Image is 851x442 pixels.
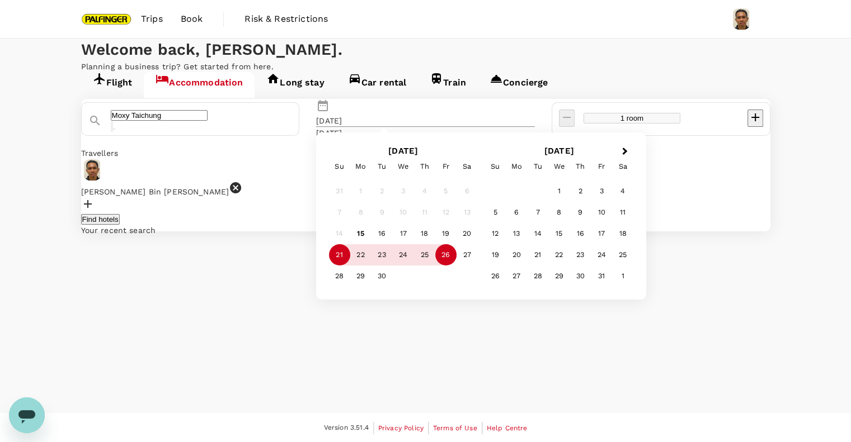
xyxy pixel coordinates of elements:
div: Not available Friday, September 5th, 2025 [435,180,457,202]
div: Choose Saturday, November 1st, 2025 [612,265,633,287]
div: Not available Wednesday, September 10th, 2025 [393,202,414,223]
button: Find hotels [81,214,120,225]
span: Version 3.51.4 [324,422,369,434]
div: Choose Thursday, September 18th, 2025 [414,223,435,244]
div: Choose Monday, September 22nd, 2025 [350,244,372,265]
div: Choose Wednesday, September 17th, 2025 [393,223,414,244]
div: Choose Wednesday, October 1st, 2025 [548,180,570,202]
div: Choose Thursday, September 25th, 2025 [414,244,435,265]
div: Choose Wednesday, September 24th, 2025 [393,244,414,265]
div: Wednesday [548,156,570,177]
div: Not available Saturday, September 13th, 2025 [457,202,478,223]
a: Help Centre [487,422,528,434]
div: Choose Sunday, October 19th, 2025 [485,244,506,265]
div: Choose Friday, October 17th, 2025 [591,223,612,244]
div: Choose Monday, September 29th, 2025 [350,265,372,287]
div: Choose Tuesday, September 30th, 2025 [372,265,393,287]
img: avatar-6654046f5d07b.png [81,159,104,181]
span: Terms of Use [433,424,477,432]
div: Choose Tuesday, October 7th, 2025 [527,202,548,223]
div: Not available Thursday, September 4th, 2025 [414,180,435,202]
div: Sunday [485,156,506,177]
div: Choose Wednesday, October 15th, 2025 [548,223,570,244]
span: Book [181,12,203,26]
div: Not available Friday, September 12th, 2025 [435,202,457,223]
span: Trips [141,12,163,26]
p: Your recent search [81,225,770,236]
div: Choose Thursday, October 9th, 2025 [570,202,591,223]
div: Choose Saturday, October 11th, 2025 [612,202,633,223]
div: Not available Monday, September 8th, 2025 [350,202,372,223]
div: Travellers [81,148,770,159]
div: Choose Tuesday, October 21st, 2025 [527,244,548,265]
div: Choose Sunday, September 28th, 2025 [329,265,350,287]
button: decrease [747,110,763,127]
a: Train [418,72,478,98]
div: Choose Tuesday, October 14th, 2025 [527,223,548,244]
div: Not available Saturday, September 6th, 2025 [457,180,478,202]
div: Choose Tuesday, September 16th, 2025 [372,223,393,244]
div: Choose Wednesday, October 22nd, 2025 [548,244,570,265]
div: [PERSON_NAME] Bin [PERSON_NAME] [81,159,770,197]
div: Choose Sunday, September 21st, 2025 [329,244,350,265]
div: Wednesday [393,156,414,177]
a: Flight [81,72,144,98]
div: [DATE] [316,127,342,139]
div: Choose Thursday, October 16th, 2025 [570,223,591,244]
div: Tuesday [372,156,393,177]
div: Choose Saturday, October 25th, 2025 [612,244,633,265]
a: Long stay [255,72,336,98]
a: Accommodation [144,72,255,98]
div: Choose Monday, October 6th, 2025 [506,202,527,223]
a: Concierge [478,72,560,98]
p: Planning a business trip? Get started from here. [81,61,770,72]
div: Thursday [414,156,435,177]
span: Privacy Policy [378,424,424,432]
button: decrease [559,110,575,127]
input: Search cities, hotels, work locations [111,110,208,121]
div: Choose Sunday, October 5th, 2025 [485,202,506,223]
div: Choose Monday, October 27th, 2025 [506,265,527,287]
h2: [DATE] [481,146,637,156]
div: Not available Tuesday, September 9th, 2025 [372,202,393,223]
div: Choose Friday, October 31st, 2025 [591,265,612,287]
div: Not available Sunday, September 14th, 2025 [329,223,350,244]
span: Risk & Restrictions [245,12,328,26]
a: Car rental [336,72,419,98]
img: Muhammad Fauzi Bin Ali Akbar [730,8,753,30]
div: Not available Wednesday, September 3rd, 2025 [393,180,414,202]
span: Help Centre [487,424,528,432]
div: Welcome back , [PERSON_NAME] . [81,39,770,61]
div: Choose Saturday, October 18th, 2025 [612,223,633,244]
div: Friday [435,156,457,177]
div: Monday [350,156,372,177]
div: Choose Tuesday, October 28th, 2025 [527,265,548,287]
button: Open [113,128,115,130]
div: Sunday [329,156,350,177]
div: Choose Thursday, October 23rd, 2025 [570,244,591,265]
div: Choose Thursday, October 2nd, 2025 [570,180,591,202]
div: Not available Monday, September 1st, 2025 [350,180,372,202]
div: Monday [506,156,527,177]
div: Not available Thursday, September 11th, 2025 [414,202,435,223]
div: [DATE] [316,115,342,126]
div: Not available Tuesday, September 2nd, 2025 [372,180,393,202]
a: Terms of Use [433,422,477,434]
div: Choose Saturday, October 4th, 2025 [612,180,633,202]
div: Choose Friday, October 10th, 2025 [591,202,612,223]
div: Choose Monday, October 20th, 2025 [506,244,527,265]
div: Choose Wednesday, October 8th, 2025 [548,202,570,223]
button: Clear [111,121,113,132]
img: Palfinger Asia Pacific Pte Ltd [81,7,133,31]
button: Next Month [617,143,635,161]
div: Choose Friday, September 26th, 2025 [435,244,457,265]
iframe: Button to launch messaging window [9,397,45,433]
div: Choose Saturday, September 27th, 2025 [457,244,478,265]
div: Choose Monday, October 13th, 2025 [506,223,527,244]
div: Friday [591,156,612,177]
div: Saturday [612,156,633,177]
div: Choose Friday, September 19th, 2025 [435,223,457,244]
div: Saturday [457,156,478,177]
div: Choose Sunday, October 26th, 2025 [485,265,506,287]
a: Privacy Policy [378,422,424,434]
